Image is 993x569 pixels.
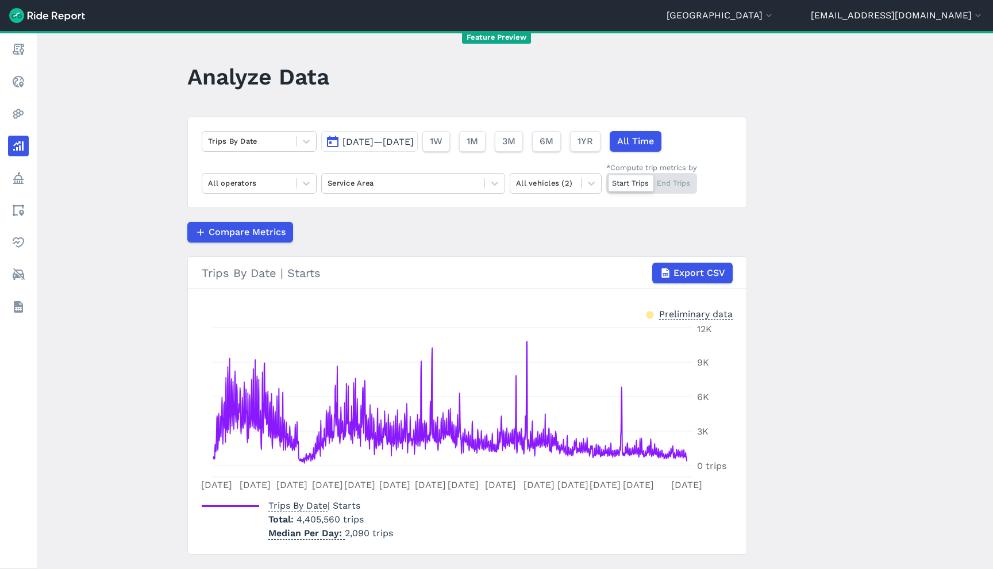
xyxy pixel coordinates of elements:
[532,131,561,152] button: 6M
[276,479,307,490] tspan: [DATE]
[590,479,621,490] tspan: [DATE]
[8,264,29,285] a: ModeShift
[8,39,29,60] a: Report
[209,225,286,239] span: Compare Metrics
[659,307,733,320] div: Preliminary data
[697,391,709,402] tspan: 6K
[268,524,345,540] span: Median Per Day
[697,357,709,368] tspan: 9K
[623,479,654,490] tspan: [DATE]
[448,479,479,490] tspan: [DATE]
[8,168,29,189] a: Policy
[268,514,297,525] span: Total
[671,479,702,490] tspan: [DATE]
[697,460,726,471] tspan: 0 trips
[422,131,450,152] button: 1W
[697,324,712,335] tspan: 12K
[697,426,709,437] tspan: 3K
[667,9,775,22] button: [GEOGRAPHIC_DATA]
[570,131,601,152] button: 1YR
[415,479,446,490] tspan: [DATE]
[8,232,29,253] a: Health
[268,526,393,540] p: 2,090 trips
[502,134,515,148] span: 3M
[8,136,29,156] a: Analyze
[379,479,410,490] tspan: [DATE]
[268,497,328,512] span: Trips By Date
[459,131,486,152] button: 1M
[187,222,293,243] button: Compare Metrics
[606,162,697,173] div: *Compute trip metrics by
[811,9,984,22] button: [EMAIL_ADDRESS][DOMAIN_NAME]
[430,134,442,148] span: 1W
[617,134,654,148] span: All Time
[8,71,29,92] a: Realtime
[610,131,661,152] button: All Time
[485,479,516,490] tspan: [DATE]
[312,479,343,490] tspan: [DATE]
[495,131,523,152] button: 3M
[240,479,271,490] tspan: [DATE]
[540,134,553,148] span: 6M
[652,263,733,283] button: Export CSV
[202,263,733,283] div: Trips By Date | Starts
[321,131,418,152] button: [DATE]—[DATE]
[673,266,725,280] span: Export CSV
[268,500,360,511] span: | Starts
[201,479,232,490] tspan: [DATE]
[8,200,29,221] a: Areas
[578,134,593,148] span: 1YR
[467,134,478,148] span: 1M
[8,103,29,124] a: Heatmaps
[342,136,414,147] span: [DATE]—[DATE]
[8,297,29,317] a: Datasets
[557,479,588,490] tspan: [DATE]
[344,479,375,490] tspan: [DATE]
[524,479,555,490] tspan: [DATE]
[297,514,364,525] span: 4,405,560 trips
[462,32,531,44] span: Feature Preview
[9,8,85,23] img: Ride Report
[187,61,329,93] h1: Analyze Data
